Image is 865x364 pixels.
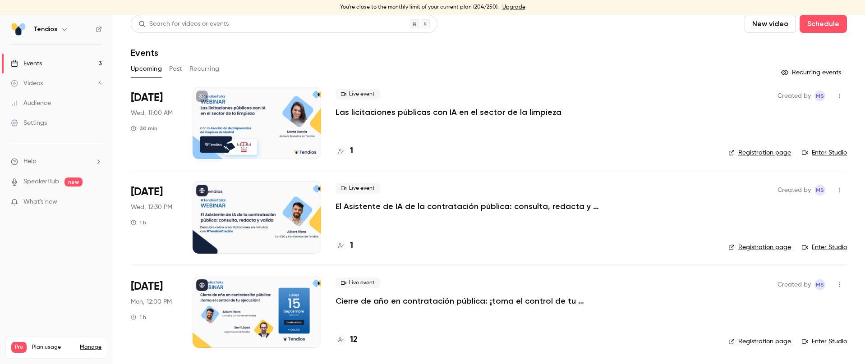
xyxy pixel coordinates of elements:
[778,185,811,196] span: Created by
[336,201,606,212] a: El Asistente de IA de la contratación pública: consulta, redacta y valida.
[11,157,102,166] li: help-dropdown-opener
[336,89,380,100] span: Live event
[814,279,825,290] span: Maria Serra
[11,22,26,36] img: Tendios
[814,185,825,196] span: Maria Serra
[23,157,37,166] span: Help
[32,344,74,351] span: Plan usage
[131,219,146,226] div: 1 h
[11,118,47,127] div: Settings
[336,278,380,288] span: Live event
[816,91,824,101] span: MS
[131,203,172,212] span: Wed, 12:30 PM
[336,296,606,306] a: Cierre de año en contratación pública: ¡toma el control de tu ejecución!
[131,109,173,118] span: Wed, 11:00 AM
[131,314,146,321] div: 1 h
[728,243,791,252] a: Registration page
[350,145,353,157] h4: 1
[802,337,847,346] a: Enter Studio
[189,62,220,76] button: Recurring
[169,62,182,76] button: Past
[350,240,353,252] h4: 1
[800,15,847,33] button: Schedule
[131,47,158,58] h1: Events
[11,59,42,68] div: Events
[816,279,824,290] span: MS
[11,79,43,88] div: Videos
[33,25,57,34] h6: Tendios
[131,297,172,306] span: Mon, 12:00 PM
[80,344,101,351] a: Manage
[91,198,102,206] iframe: Noticeable Trigger
[814,91,825,101] span: Maria Serra
[778,91,811,101] span: Created by
[11,342,27,353] span: Pro
[336,183,380,194] span: Live event
[64,177,83,187] span: new
[131,87,178,159] div: Sep 10 Wed, 11:00 AM (Europe/Madrid)
[728,148,791,157] a: Registration page
[502,4,525,11] a: Upgrade
[23,197,57,207] span: What's new
[336,334,358,346] a: 12
[336,240,353,252] a: 1
[350,334,358,346] h4: 12
[131,185,163,199] span: [DATE]
[131,62,162,76] button: Upcoming
[336,145,353,157] a: 1
[778,279,811,290] span: Created by
[336,107,561,118] a: Las licitaciones públicas con IA en el sector de la limpieza
[131,181,178,253] div: Sep 10 Wed, 12:30 PM (Europe/Madrid)
[11,99,51,108] div: Audience
[131,91,163,105] span: [DATE]
[23,177,59,187] a: SpeakerHub
[802,243,847,252] a: Enter Studio
[131,279,163,294] span: [DATE]
[131,276,178,348] div: Sep 15 Mon, 12:00 PM (Europe/Madrid)
[777,65,847,80] button: Recurring events
[802,148,847,157] a: Enter Studio
[131,125,157,132] div: 30 min
[816,185,824,196] span: MS
[138,19,229,29] div: Search for videos or events
[745,15,796,33] button: New video
[728,337,791,346] a: Registration page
